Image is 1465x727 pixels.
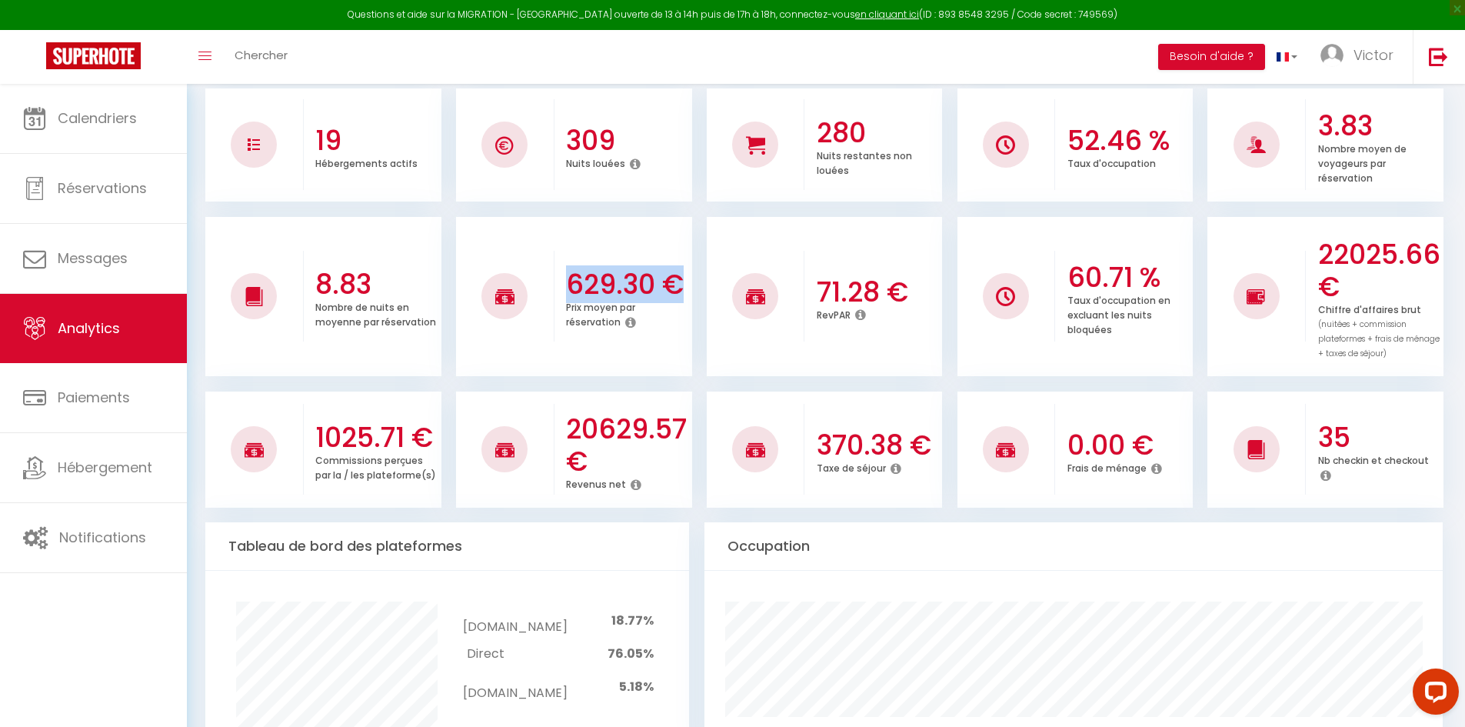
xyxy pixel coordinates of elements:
[1318,110,1440,142] h3: 3.83
[817,146,912,177] p: Nuits restantes non louées
[566,268,688,301] h3: 629.30 €
[611,612,654,629] span: 18.77%
[315,268,438,301] h3: 8.83
[223,30,299,84] a: Chercher
[59,528,146,547] span: Notifications
[855,8,919,21] a: en cliquant ici
[58,108,137,128] span: Calendriers
[58,458,152,477] span: Hébergement
[315,125,438,157] h3: 19
[704,522,1443,571] div: Occupation
[1067,459,1147,475] p: Frais de ménage
[1353,45,1393,65] span: Victor
[1067,262,1190,294] h3: 60.71 %
[817,117,939,149] h3: 280
[463,640,567,667] td: Direct
[46,42,141,69] img: Super Booking
[1318,139,1407,185] p: Nombre moyen de voyageurs par réservation
[566,125,688,157] h3: 309
[248,138,260,151] img: NO IMAGE
[1318,238,1440,303] h3: 22025.66 €
[58,248,128,268] span: Messages
[58,318,120,338] span: Analytics
[1309,30,1413,84] a: ... Victor
[1400,662,1465,727] iframe: LiveChat chat widget
[1318,422,1440,454] h3: 35
[817,276,939,308] h3: 71.28 €
[463,667,567,706] td: [DOMAIN_NAME]
[1318,318,1440,359] span: (nuitées + commission plateformes + frais de ménage + taxes de séjour)
[566,475,626,491] p: Revenus net
[817,459,886,475] p: Taxe de séjour
[619,678,654,695] span: 5.18%
[608,645,654,662] span: 76.05%
[1067,429,1190,462] h3: 0.00 €
[1429,47,1448,66] img: logout
[463,602,567,641] td: [DOMAIN_NAME]
[315,154,418,170] p: Hébergements actifs
[1067,154,1156,170] p: Taux d'occupation
[315,422,438,454] h3: 1025.71 €
[566,154,625,170] p: Nuits louées
[996,287,1015,306] img: NO IMAGE
[58,178,147,198] span: Réservations
[1067,291,1170,336] p: Taux d'occupation en excluant les nuits bloquées
[315,451,436,482] p: Commissions perçues par la / les plateforme(s)
[1247,287,1266,305] img: NO IMAGE
[1320,44,1343,67] img: ...
[235,47,288,63] span: Chercher
[1158,44,1265,70] button: Besoin d'aide ?
[315,298,436,328] p: Nombre de nuits en moyenne par réservation
[817,305,851,322] p: RevPAR
[566,298,635,328] p: Prix moyen par réservation
[1318,451,1429,467] p: Nb checkin et checkout
[817,429,939,462] h3: 370.38 €
[1067,125,1190,157] h3: 52.46 %
[1318,300,1440,360] p: Chiffre d'affaires brut
[58,388,130,407] span: Paiements
[566,413,688,478] h3: 20629.57 €
[205,522,689,571] div: Tableau de bord des plateformes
